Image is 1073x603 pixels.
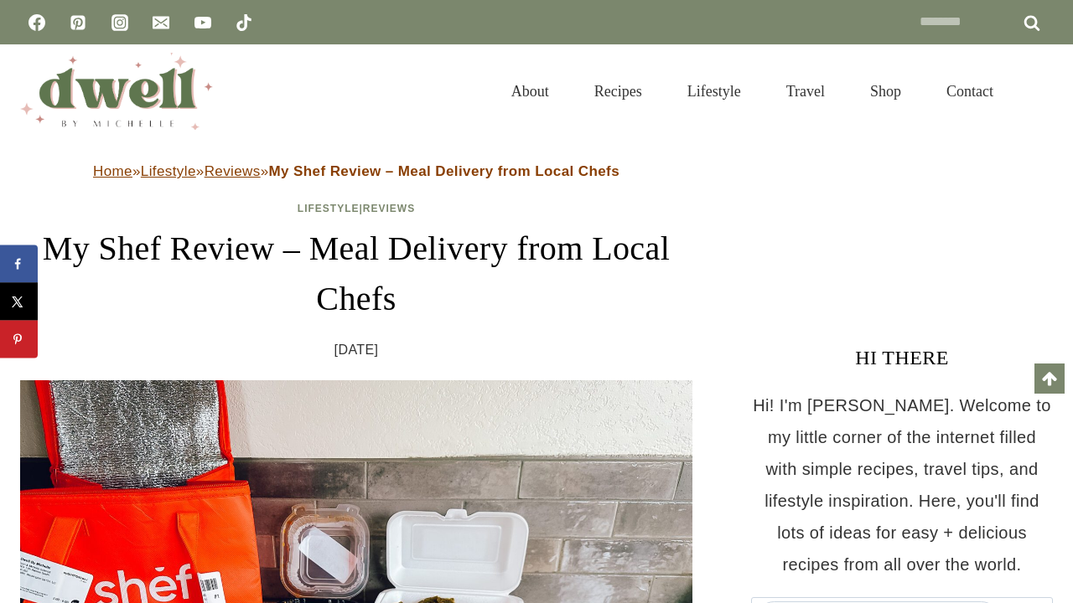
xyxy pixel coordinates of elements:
a: Pinterest [61,6,95,39]
time: [DATE] [334,338,379,363]
p: Hi! I'm [PERSON_NAME]. Welcome to my little corner of the internet filled with simple recipes, tr... [751,389,1053,580]
a: TikTok [227,6,261,39]
a: Lifestyle [141,163,196,179]
a: Shop [848,62,924,121]
h1: My Shef Review – Meal Delivery from Local Chefs [20,224,692,324]
nav: Primary Navigation [489,62,1016,121]
a: YouTube [186,6,220,39]
span: » » » [93,163,619,179]
a: Facebook [20,6,54,39]
a: About [489,62,572,121]
h3: HI THERE [751,343,1053,373]
a: Lifestyle [298,203,360,214]
a: Home [93,163,132,179]
strong: My Shef Review – Meal Delivery from Local Chefs [269,163,619,179]
a: Lifestyle [665,62,764,121]
a: Reviews [363,203,415,214]
span: | [298,203,415,214]
a: Instagram [103,6,137,39]
a: Reviews [205,163,261,179]
a: Travel [764,62,848,121]
img: DWELL by michelle [20,53,213,130]
a: Scroll to top [1034,363,1065,394]
a: Contact [924,62,1016,121]
a: Recipes [572,62,665,121]
button: View Search Form [1024,77,1053,106]
a: Email [144,6,178,39]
